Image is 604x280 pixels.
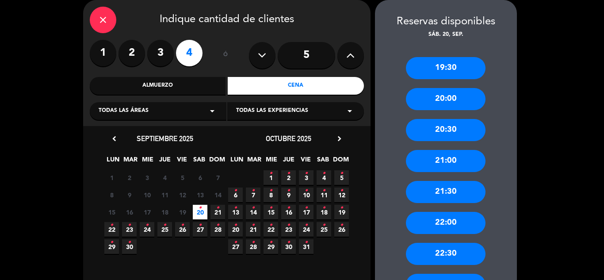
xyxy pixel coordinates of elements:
span: 17 [140,205,154,219]
span: 24 [299,222,313,237]
span: 1 [264,170,278,185]
i: arrow_drop_down [344,106,355,116]
i: • [305,218,308,232]
span: 17 [299,205,313,219]
span: 29 [264,239,278,254]
span: VIE [175,154,189,169]
i: • [252,235,255,249]
i: • [252,201,255,215]
span: 9 [281,188,296,202]
span: 30 [281,239,296,254]
span: 18 [157,205,172,219]
i: • [340,201,343,215]
span: Todas las áreas [99,107,149,115]
span: 4 [317,170,331,185]
span: MAR [247,154,261,169]
i: • [128,218,131,232]
i: • [305,201,308,215]
i: • [252,184,255,198]
span: 3 [299,170,313,185]
span: MIE [264,154,279,169]
div: 20:00 [406,88,485,110]
span: 13 [193,188,207,202]
span: JUE [281,154,296,169]
i: • [322,184,325,198]
span: 27 [193,222,207,237]
span: 2 [281,170,296,185]
i: chevron_right [335,134,344,143]
i: • [234,218,237,232]
div: Indique cantidad de clientes [90,7,364,33]
span: 29 [104,239,119,254]
span: MIE [140,154,155,169]
i: • [305,235,308,249]
div: 21:00 [406,150,485,172]
span: 11 [157,188,172,202]
span: 5 [334,170,349,185]
i: • [234,201,237,215]
span: 9 [122,188,137,202]
span: 20 [228,222,243,237]
span: 13 [228,205,243,219]
div: 22:30 [406,243,485,265]
i: • [181,218,184,232]
div: 19:30 [406,57,485,79]
span: 5 [175,170,190,185]
span: 28 [210,222,225,237]
label: 1 [90,40,116,66]
span: 8 [104,188,119,202]
span: 10 [299,188,313,202]
i: • [216,201,219,215]
span: 22 [264,222,278,237]
span: 6 [228,188,243,202]
i: • [287,218,290,232]
i: • [234,235,237,249]
i: • [269,201,272,215]
i: • [163,218,166,232]
span: 7 [246,188,260,202]
span: 8 [264,188,278,202]
span: MAR [123,154,138,169]
span: LUN [229,154,244,169]
span: SAB [316,154,330,169]
i: • [322,166,325,180]
span: 4 [157,170,172,185]
i: • [252,218,255,232]
span: 3 [140,170,154,185]
span: 25 [157,222,172,237]
i: • [287,184,290,198]
i: • [305,166,308,180]
span: 21 [246,222,260,237]
span: 31 [299,239,313,254]
span: 6 [193,170,207,185]
i: • [110,235,113,249]
span: 21 [210,205,225,219]
i: • [340,218,343,232]
span: 11 [317,188,331,202]
span: 1 [104,170,119,185]
i: • [234,184,237,198]
span: 24 [140,222,154,237]
span: 14 [210,188,225,202]
div: ó [211,40,240,71]
i: • [145,218,149,232]
i: • [340,184,343,198]
span: 15 [104,205,119,219]
div: sáb. 20, sep. [375,31,517,39]
span: 10 [140,188,154,202]
span: 12 [334,188,349,202]
i: • [128,235,131,249]
span: 19 [175,205,190,219]
span: 28 [246,239,260,254]
span: 18 [317,205,331,219]
i: • [110,218,113,232]
span: 27 [228,239,243,254]
div: 22:00 [406,212,485,234]
i: • [269,235,272,249]
span: 23 [281,222,296,237]
span: SAB [192,154,206,169]
label: 4 [176,40,203,66]
i: chevron_left [110,134,119,143]
span: 26 [334,222,349,237]
span: 15 [264,205,278,219]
